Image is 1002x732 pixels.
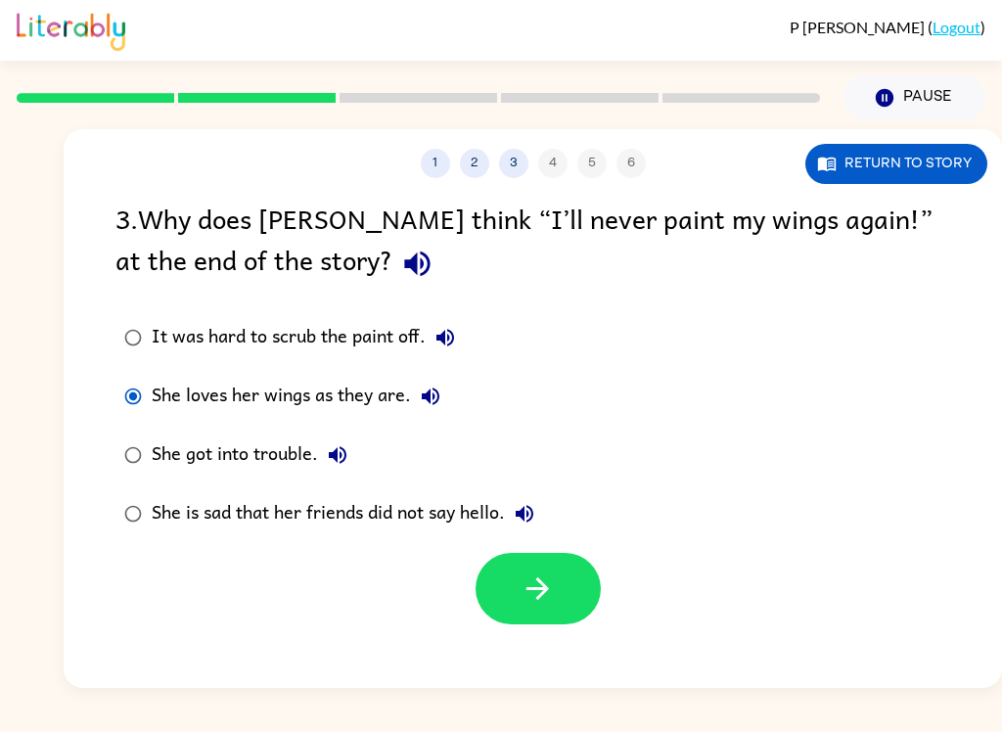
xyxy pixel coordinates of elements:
button: It was hard to scrub the paint off. [426,318,465,357]
img: Literably [17,8,125,51]
a: Logout [933,18,980,36]
div: 3 . Why does [PERSON_NAME] think “I’ll never paint my wings again!” at the end of the story? [115,198,950,289]
button: She got into trouble. [318,435,357,475]
button: 2 [460,149,489,178]
div: It was hard to scrub the paint off. [152,318,465,357]
span: P [PERSON_NAME] [790,18,928,36]
button: Pause [843,75,985,120]
button: Return to story [805,144,987,184]
div: She got into trouble. [152,435,357,475]
button: 3 [499,149,528,178]
button: She is sad that her friends did not say hello. [505,494,544,533]
div: ( ) [790,18,985,36]
div: She loves her wings as they are. [152,377,450,416]
button: 1 [421,149,450,178]
button: She loves her wings as they are. [411,377,450,416]
div: She is sad that her friends did not say hello. [152,494,544,533]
